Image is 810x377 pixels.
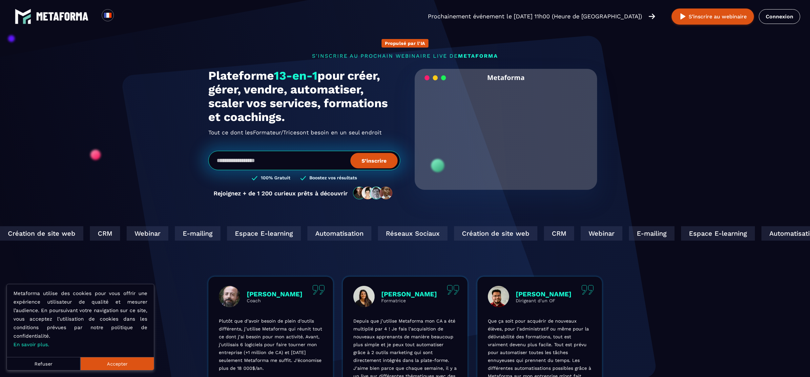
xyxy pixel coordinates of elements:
[649,13,655,20] img: arrow-right
[114,9,130,24] div: Search for option
[312,285,325,295] img: quote
[425,75,446,81] img: loading
[350,153,398,168] button: S’inscrire
[669,226,743,241] div: Espace E-learning
[617,226,662,241] div: E-mailing
[353,286,375,307] img: profile
[442,226,525,241] div: Création de site web
[366,226,435,241] div: Réseaux Sociaux
[385,41,425,46] p: Propulsé par l'IA
[13,289,147,349] p: Metaforma utilise des cookies pour vous offrir une expérience utilisateur de qualité et mesurer l...
[253,127,300,138] span: Formateur/Trices
[679,12,687,21] img: play
[581,285,594,295] img: quote
[569,226,610,241] div: Webinar
[104,11,112,19] img: fr
[672,9,754,25] button: S’inscrire au webinaire
[381,298,437,303] p: Formatrice
[219,317,322,372] p: Plutôt que d’avoir besoin de plein d’outils différents, j’utilise Metaforma qui réunit tout ce do...
[252,175,258,181] img: checked
[208,69,400,124] h1: Plateforme pour créer, gérer, vendre, automatiser, scaler vos services, formations et coachings.
[516,290,571,298] p: [PERSON_NAME]
[7,357,80,370] button: Refuser
[351,186,395,200] img: community-people
[208,53,602,59] p: s'inscrire au prochain webinaire live de
[488,286,509,307] img: profile
[261,175,290,181] h3: 100% Gratuit
[295,226,359,241] div: Automatisation
[247,290,302,298] p: [PERSON_NAME]
[447,285,459,295] img: quote
[80,357,154,370] button: Accepter
[532,226,562,241] div: CRM
[78,226,108,241] div: CRM
[247,298,302,303] p: Coach
[274,69,318,83] span: 13-en-1
[487,69,525,86] h2: Metaforma
[300,175,306,181] img: checked
[36,12,89,21] img: logo
[381,290,437,298] p: [PERSON_NAME]
[214,190,348,197] p: Rejoignez + de 1 200 curieux prêts à découvrir
[420,86,592,172] video: Your browser does not support the video tag.
[215,226,289,241] div: Espace E-learning
[114,226,156,241] div: Webinar
[428,12,642,21] p: Prochainement événement le [DATE] 11h00 (Heure de [GEOGRAPHIC_DATA])
[516,298,571,303] p: Dirigeant d'un OF
[219,286,240,307] img: profile
[759,9,800,24] a: Connexion
[309,175,357,181] h3: Boostez vos résultats
[13,342,49,347] a: En savoir plus.
[208,127,400,138] h2: Tout ce dont les ont besoin en un seul endroit
[458,53,498,59] span: METAFORMA
[15,8,31,25] img: logo
[163,226,208,241] div: E-mailing
[119,12,124,20] input: Search for option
